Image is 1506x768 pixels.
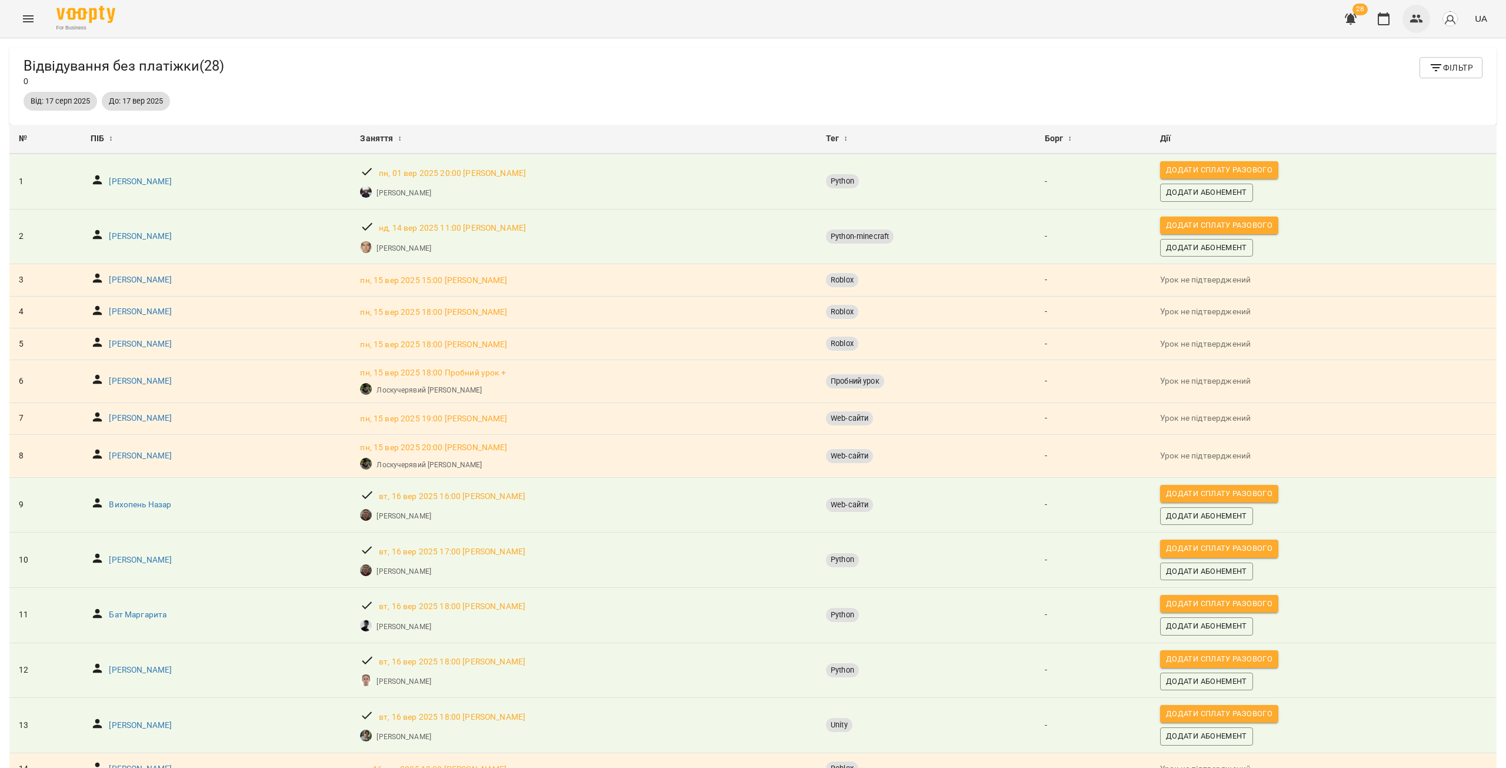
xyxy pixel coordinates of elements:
p: пн, 01 вер 2025 20:00 [PERSON_NAME] [379,168,526,179]
span: ↕ [109,132,112,146]
span: ПІБ [91,132,104,146]
span: Python-minecraft [826,231,894,242]
p: - [1045,554,1141,566]
p: Урок не підтверджений [1160,413,1487,424]
span: Додати Абонемент [1166,620,1247,633]
a: [PERSON_NAME] [109,176,172,188]
button: UA [1470,8,1492,29]
p: [PERSON_NAME] [376,511,431,521]
span: Додати Абонемент [1166,186,1247,199]
p: - [1045,274,1141,286]
p: вт, 16 вер 2025 16:00 [PERSON_NAME] [379,491,525,503]
p: - [1045,231,1141,242]
a: [PERSON_NAME] [109,450,172,462]
td: 7 [9,403,81,434]
p: [PERSON_NAME] [109,664,172,676]
p: Урок не підтверджений [1160,450,1487,462]
button: Додати сплату разового [1160,540,1278,557]
a: вт, 16 вер 2025 18:00 [PERSON_NAME] [379,656,525,668]
p: Урок не підтверджений [1160,306,1487,318]
p: - [1045,176,1141,188]
div: № [19,132,72,146]
p: [PERSON_NAME] [376,676,431,687]
td: 12 [9,643,81,698]
button: Додати Абонемент [1160,673,1253,690]
p: [PERSON_NAME] [109,231,172,242]
a: [PERSON_NAME] [109,306,172,318]
button: Додати Абонемент [1160,727,1253,745]
td: 9 [9,477,81,533]
span: Борг [1045,132,1064,146]
a: [PERSON_NAME] [109,338,172,350]
span: Додати сплату разового [1166,487,1272,500]
img: Voopty Logo [56,6,115,23]
button: Menu [14,5,42,33]
p: - [1045,306,1141,318]
td: 8 [9,434,81,477]
a: [PERSON_NAME] [376,566,431,577]
button: Додати сплату разового [1160,217,1278,234]
p: - [1045,375,1141,387]
img: Шатило Артем Сергійович [360,620,372,631]
p: [PERSON_NAME] [376,732,431,742]
td: 2 [9,209,81,264]
a: пн, 15 вер 2025 18:00 Пробний урок + [360,367,505,379]
span: Додати сплату разового [1166,219,1272,232]
button: Додати сплату разового [1160,161,1278,179]
p: [PERSON_NAME] [376,243,431,254]
img: Недайборщ Андрій Сергійович [360,241,372,253]
a: Лоскучерявий [PERSON_NAME] [376,460,482,470]
span: Web-сайти [826,413,873,424]
span: Додати Абонемент [1166,241,1247,254]
a: Бат Маргарита [109,609,166,621]
span: Додати сплату разового [1166,653,1272,666]
span: ↕ [844,132,847,146]
a: [PERSON_NAME] [376,621,431,632]
p: - [1045,609,1141,621]
a: Лоскучерявий [PERSON_NAME] [376,385,482,395]
span: Python [826,610,859,620]
p: - [1045,664,1141,676]
p: - [1045,413,1141,424]
span: Python [826,665,859,676]
span: Додати сплату разового [1166,542,1272,555]
a: вт, 16 вер 2025 18:00 [PERSON_NAME] [379,712,525,723]
a: нд, 14 вер 2025 11:00 [PERSON_NAME] [379,222,526,234]
span: Додати сплату разового [1166,707,1272,720]
a: [PERSON_NAME] [109,375,172,387]
a: [PERSON_NAME] [109,720,172,732]
p: пн, 15 вер 2025 19:00 [PERSON_NAME] [360,413,507,425]
a: [PERSON_NAME] [109,413,172,424]
a: [PERSON_NAME] [109,274,172,286]
p: Урок не підтверджений [1160,375,1487,387]
img: avatar_s.png [1442,11,1458,27]
a: пн, 15 вер 2025 18:00 [PERSON_NAME] [360,339,507,351]
a: вт, 16 вер 2025 18:00 [PERSON_NAME] [379,601,525,613]
span: ↕ [398,132,402,146]
p: - [1045,720,1141,732]
img: Лоскучерявий Дмитро Віталійович [360,383,372,395]
a: пн, 15 вер 2025 18:00 [PERSON_NAME] [360,307,507,318]
span: Додати Абонемент [1166,730,1247,743]
span: Roblox [826,275,858,285]
td: 10 [9,533,81,588]
span: 28 [1352,4,1368,15]
span: Від: 17 серп 2025 [24,96,97,107]
button: Додати сплату разового [1160,705,1278,723]
span: Тег [826,132,839,146]
a: пн, 15 вер 2025 15:00 [PERSON_NAME] [360,275,507,287]
td: 1 [9,154,81,209]
td: 3 [9,264,81,296]
p: - [1045,338,1141,350]
span: Python [826,554,859,565]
